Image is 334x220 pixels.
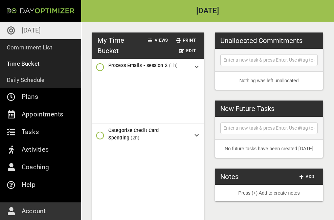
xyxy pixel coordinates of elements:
span: Views [148,37,168,44]
p: Tasks [22,127,39,137]
p: [DATE] [22,25,41,36]
p: Activities [22,144,49,155]
input: Enter a new task & press Enter. Use #tag to add tags. [222,56,316,64]
h3: Notes [220,172,239,182]
h2: [DATE] [81,7,334,15]
h3: Unallocated Commitments [220,36,303,46]
span: Process Emails - session 2 [108,63,168,68]
div: Categorize Credit Card Spending(2h) [92,124,204,147]
button: Print [174,35,199,46]
li: No future tasks have been created [DATE] [215,140,323,158]
span: Edit [179,47,196,55]
h3: New Future Tasks [220,104,274,114]
button: Add [296,172,318,182]
p: Commitment List [7,43,52,52]
p: Coaching [22,162,49,173]
p: Daily Schedule [7,75,45,85]
img: Day Optimizer [7,8,74,14]
button: Views [145,35,171,46]
p: Appointments [22,109,63,120]
p: Time Bucket [7,59,40,68]
div: Process Emails - session 2(1h) [92,59,204,124]
div: Process Emails - session 2(1h) [92,59,204,75]
p: Help [22,179,36,190]
span: Add [299,173,315,181]
span: Print [176,37,196,44]
h3: My Time Bucket [97,35,137,56]
p: Account [22,206,46,217]
p: Press (+) Add to create notes [220,190,318,197]
button: Edit [176,46,199,56]
input: Enter a new task & press Enter. Use #tag to add tags. [222,124,316,132]
span: Categorize Credit Card Spending [108,128,159,140]
span: (1h) [169,63,178,68]
p: Plans [22,91,38,102]
span: (2h) [131,135,140,140]
li: Nothing was left unallocated [215,72,323,90]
